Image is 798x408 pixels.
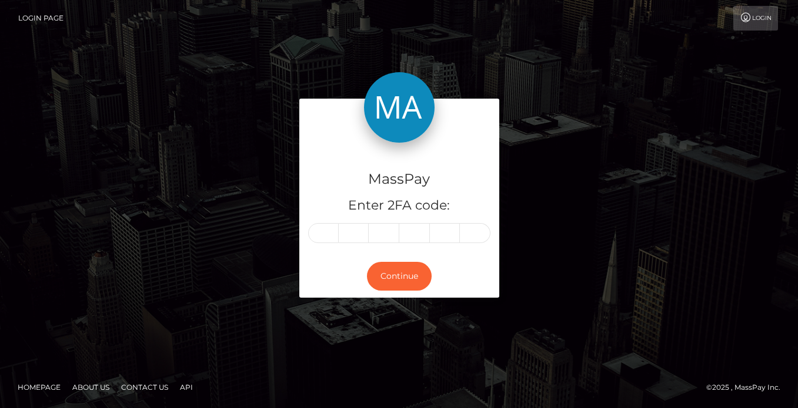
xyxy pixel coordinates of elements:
a: Login Page [18,6,64,31]
a: Login [733,6,778,31]
a: API [175,378,198,396]
h5: Enter 2FA code: [308,197,490,215]
button: Continue [367,262,432,291]
h4: MassPay [308,169,490,190]
a: Homepage [13,378,65,396]
div: © 2025 , MassPay Inc. [706,381,789,394]
a: Contact Us [116,378,173,396]
img: MassPay [364,72,435,143]
a: About Us [68,378,114,396]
